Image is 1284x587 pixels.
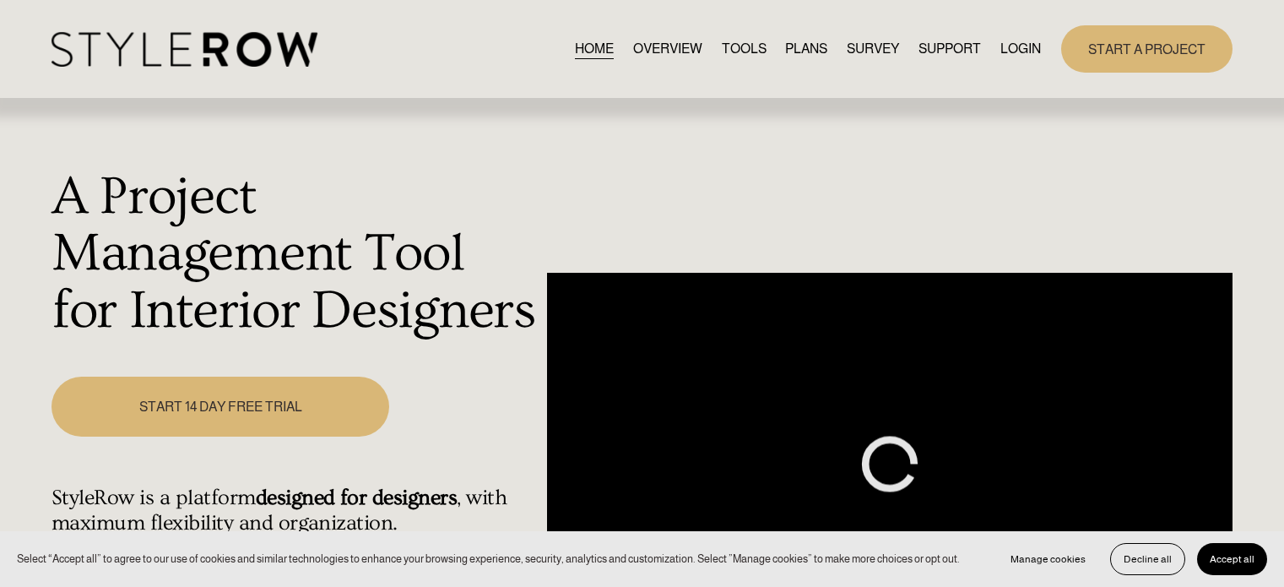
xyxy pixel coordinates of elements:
button: Manage cookies [998,543,1098,575]
a: START A PROJECT [1061,25,1233,72]
span: Manage cookies [1010,553,1086,565]
a: HOME [575,37,614,60]
a: folder dropdown [918,37,981,60]
a: LOGIN [1000,37,1041,60]
a: START 14 DAY FREE TRIAL [51,377,389,437]
a: SURVEY [847,37,899,60]
a: TOOLS [722,37,767,60]
button: Decline all [1110,543,1185,575]
button: Accept all [1197,543,1267,575]
span: SUPPORT [918,39,981,59]
h4: StyleRow is a platform , with maximum flexibility and organization. [51,486,539,536]
a: OVERVIEW [633,37,702,60]
a: PLANS [785,37,827,60]
img: StyleRow [51,32,317,67]
strong: designed for designers [256,486,458,510]
h1: A Project Management Tool for Interior Designers [51,169,539,340]
span: Decline all [1124,553,1172,565]
p: Select “Accept all” to agree to our use of cookies and similar technologies to enhance your brows... [17,551,960,567]
span: Accept all [1210,553,1254,565]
